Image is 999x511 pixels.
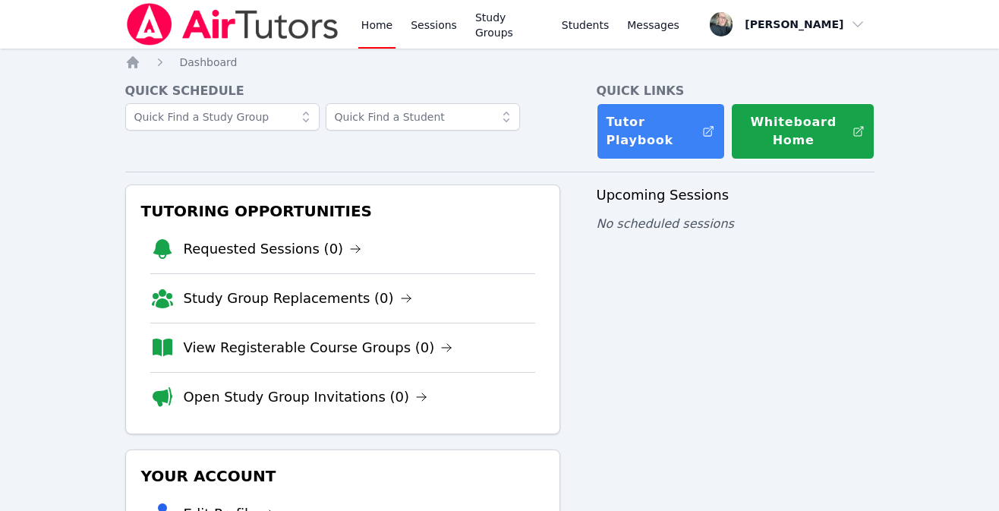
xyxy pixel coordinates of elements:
input: Quick Find a Student [326,103,520,131]
span: Messages [627,17,679,33]
a: Study Group Replacements (0) [184,288,412,309]
h4: Quick Schedule [125,82,560,100]
nav: Breadcrumb [125,55,875,70]
h3: Your Account [138,462,547,490]
input: Quick Find a Study Group [125,103,320,131]
a: Requested Sessions (0) [184,238,362,260]
a: Tutor Playbook [597,103,725,159]
a: Open Study Group Invitations (0) [184,386,428,408]
span: Dashboard [180,56,238,68]
a: Dashboard [180,55,238,70]
a: View Registerable Course Groups (0) [184,337,453,358]
h3: Tutoring Opportunities [138,197,547,225]
h3: Upcoming Sessions [597,185,875,206]
h4: Quick Links [597,82,875,100]
img: Air Tutors [125,3,340,46]
button: Whiteboard Home [731,103,875,159]
span: No scheduled sessions [597,216,734,231]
